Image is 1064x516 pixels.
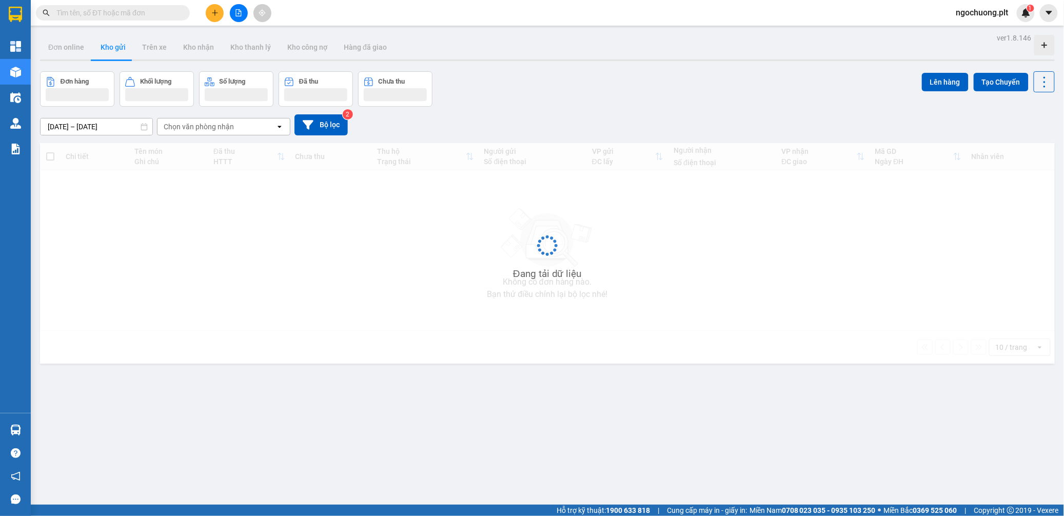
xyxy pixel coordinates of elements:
[10,144,21,154] img: solution-icon
[253,4,271,22] button: aim
[557,505,650,516] span: Hỗ trợ kỹ thuật:
[206,4,224,22] button: plus
[997,32,1032,44] div: ver 1.8.146
[658,505,659,516] span: |
[379,78,405,85] div: Chưa thu
[43,9,50,16] span: search
[140,78,171,85] div: Khối lượng
[222,35,279,59] button: Kho thanh lý
[9,7,22,22] img: logo-vxr
[922,73,969,91] button: Lên hàng
[134,35,175,59] button: Trên xe
[235,9,242,16] span: file-add
[40,71,114,107] button: Đơn hàng
[11,494,21,504] span: message
[513,266,582,282] div: Đang tải dữ liệu
[11,448,21,458] span: question-circle
[259,9,266,16] span: aim
[1027,5,1034,12] sup: 1
[750,505,876,516] span: Miền Nam
[974,73,1029,91] button: Tạo Chuyến
[1040,4,1058,22] button: caret-down
[164,122,234,132] div: Chọn văn phòng nhận
[279,71,353,107] button: Đã thu
[279,35,336,59] button: Kho công nợ
[10,92,21,103] img: warehouse-icon
[1045,8,1054,17] span: caret-down
[1021,8,1031,17] img: icon-new-feature
[299,78,318,85] div: Đã thu
[336,35,395,59] button: Hàng đã giao
[782,506,876,514] strong: 0708 023 035 - 0935 103 250
[11,471,21,481] span: notification
[199,71,273,107] button: Số lượng
[10,118,21,129] img: warehouse-icon
[40,35,92,59] button: Đơn online
[948,6,1017,19] span: ngochuong.plt
[358,71,432,107] button: Chưa thu
[1034,35,1055,55] div: Tạo kho hàng mới
[92,35,134,59] button: Kho gửi
[884,505,957,516] span: Miền Bắc
[294,114,348,135] button: Bộ lọc
[606,506,650,514] strong: 1900 633 818
[61,78,89,85] div: Đơn hàng
[220,78,246,85] div: Số lượng
[878,508,881,512] span: ⚪️
[56,7,178,18] input: Tìm tên, số ĐT hoặc mã đơn
[41,118,152,135] input: Select a date range.
[211,9,219,16] span: plus
[175,35,222,59] button: Kho nhận
[913,506,957,514] strong: 0369 525 060
[10,41,21,52] img: dashboard-icon
[667,505,747,516] span: Cung cấp máy in - giấy in:
[1029,5,1032,12] span: 1
[10,425,21,435] img: warehouse-icon
[343,109,353,120] sup: 2
[10,67,21,77] img: warehouse-icon
[120,71,194,107] button: Khối lượng
[1007,507,1014,514] span: copyright
[965,505,967,516] span: |
[230,4,248,22] button: file-add
[275,123,284,131] svg: open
